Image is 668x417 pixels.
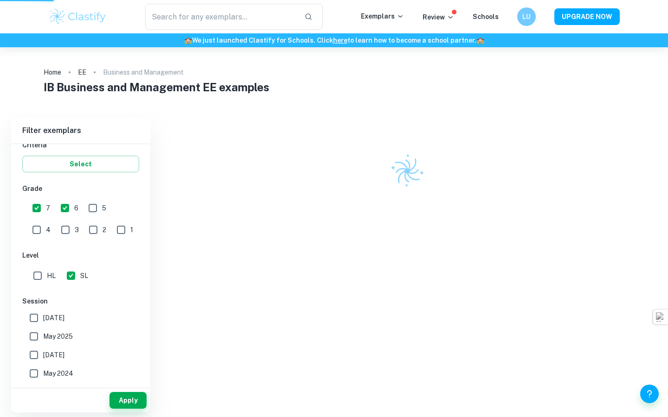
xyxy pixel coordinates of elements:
button: Help and Feedback [640,385,659,403]
span: 6 [74,203,78,213]
h6: Criteria [22,140,139,150]
span: HL [47,271,56,281]
h6: Level [22,250,139,260]
span: May 2024 [43,368,73,379]
span: 1 [130,225,133,235]
span: [DATE] [43,313,64,323]
span: 🏫 [184,37,192,44]
img: Clastify logo [385,148,430,194]
a: EE [78,66,86,79]
p: Review [423,12,454,22]
img: Clastify logo [48,7,107,26]
input: Search for any exemplars... [145,4,297,30]
span: 7 [46,203,50,213]
h6: Grade [22,183,139,194]
span: 2 [103,225,106,235]
span: 🏫 [476,37,484,44]
a: Schools [473,13,499,20]
span: SL [80,271,88,281]
h6: LU [521,12,532,22]
p: Exemplars [361,11,404,21]
h6: Session [22,296,139,306]
span: [DATE] [43,350,64,360]
h6: Filter exemplars [11,118,150,144]
button: Apply [109,392,147,409]
button: Select [22,156,139,172]
button: UPGRADE NOW [554,8,620,25]
span: 3 [75,225,79,235]
p: Business and Management [103,67,184,77]
button: LU [517,7,536,26]
a: here [333,37,347,44]
span: 5 [102,203,106,213]
span: May 2025 [43,331,73,341]
a: Home [44,66,61,79]
span: 4 [46,225,51,235]
h1: IB Business and Management EE examples [44,79,625,95]
h6: We just launched Clastify for Schools. Click to learn how to become a school partner. [2,35,666,45]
